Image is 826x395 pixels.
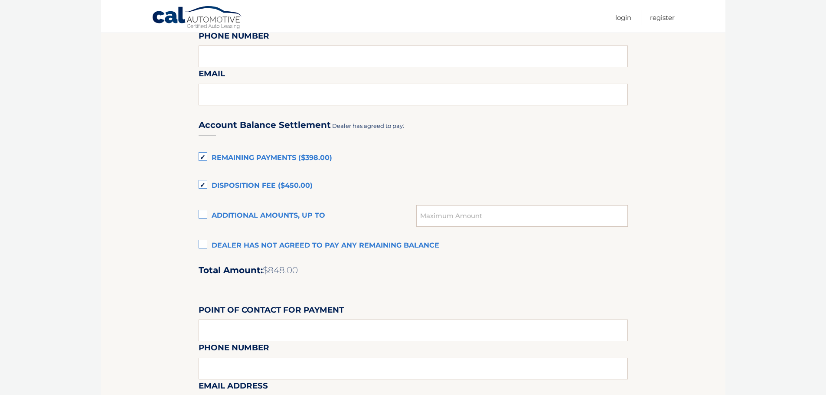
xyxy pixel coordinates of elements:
[199,120,331,131] h3: Account Balance Settlement
[199,237,628,255] label: Dealer has not agreed to pay any remaining balance
[199,177,628,195] label: Disposition Fee ($450.00)
[152,6,243,31] a: Cal Automotive
[199,304,344,320] label: Point of Contact for Payment
[199,29,269,46] label: Phone Number
[416,205,627,227] input: Maximum Amount
[650,10,675,25] a: Register
[199,207,417,225] label: Additional amounts, up to
[199,150,628,167] label: Remaining Payments ($398.00)
[199,265,628,276] h2: Total Amount:
[263,265,298,275] span: $848.00
[332,122,404,129] span: Dealer has agreed to pay:
[615,10,631,25] a: Login
[199,67,225,83] label: Email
